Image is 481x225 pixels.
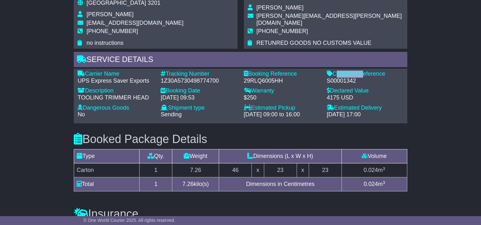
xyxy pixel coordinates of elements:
[364,181,378,187] span: 0.024
[86,11,134,17] span: [PERSON_NAME]
[257,13,402,26] span: [PERSON_NAME][EMAIL_ADDRESS][PERSON_NAME][DOMAIN_NAME]
[161,71,237,78] div: Tracking Number
[383,166,385,171] sup: 3
[78,111,85,118] span: No
[161,111,182,118] span: Sending
[182,181,194,187] span: 7.26
[78,105,154,112] div: Dangerous Goods
[244,78,320,85] div: 29RLQ6005HH
[327,78,403,85] div: S00001342
[86,20,183,26] span: [EMAIL_ADDRESS][DOMAIN_NAME]
[161,105,237,112] div: Shipment type
[74,208,407,220] h3: Insurance
[244,105,320,112] div: Estimated Pickup
[257,4,304,11] span: [PERSON_NAME]
[327,94,403,101] div: 4175 USD
[341,149,407,163] td: Volume
[341,163,407,177] td: m
[172,177,219,191] td: kilo(s)
[327,111,403,118] div: [DATE] 17:00
[297,163,309,177] td: x
[244,94,320,101] div: $250
[161,94,237,101] div: [DATE] 09:53
[161,87,237,94] div: Booking Date
[244,71,320,78] div: Booking Reference
[172,149,219,163] td: Weight
[78,87,154,94] div: Description
[161,78,237,85] div: 1Z30A5730498774700
[140,177,172,191] td: 1
[327,71,403,78] div: Customer Reference
[78,94,154,101] div: TOOLING TRIMMER HEAD
[219,163,252,177] td: 46
[78,78,154,85] div: UPS Express Saver Exports
[74,149,140,163] td: Type
[86,28,138,34] span: [PHONE_NUMBER]
[257,40,371,46] span: RETUNRED GOODS NO CUSTOMS VALUE
[74,52,407,69] div: Service Details
[264,163,297,177] td: 23
[74,177,140,191] td: Total
[83,218,175,223] span: © One World Courier 2025. All rights reserved.
[327,105,403,112] div: Estimated Delivery
[78,71,154,78] div: Carrier Name
[252,163,264,177] td: x
[172,163,219,177] td: 7.26
[244,111,320,118] div: [DATE] 09:00 to 16:00
[341,177,407,191] td: m
[140,163,172,177] td: 1
[219,177,341,191] td: Dimensions in Centimetres
[309,163,341,177] td: 23
[383,180,385,185] sup: 3
[86,40,123,46] span: no instructions
[257,28,308,34] span: [PHONE_NUMBER]
[244,87,320,94] div: Warranty
[364,167,378,173] span: 0.024
[74,133,407,146] h3: Booked Package Details
[140,149,172,163] td: Qty.
[219,149,341,163] td: Dimensions (L x W x H)
[74,163,140,177] td: Carton
[327,87,403,94] div: Declared Value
